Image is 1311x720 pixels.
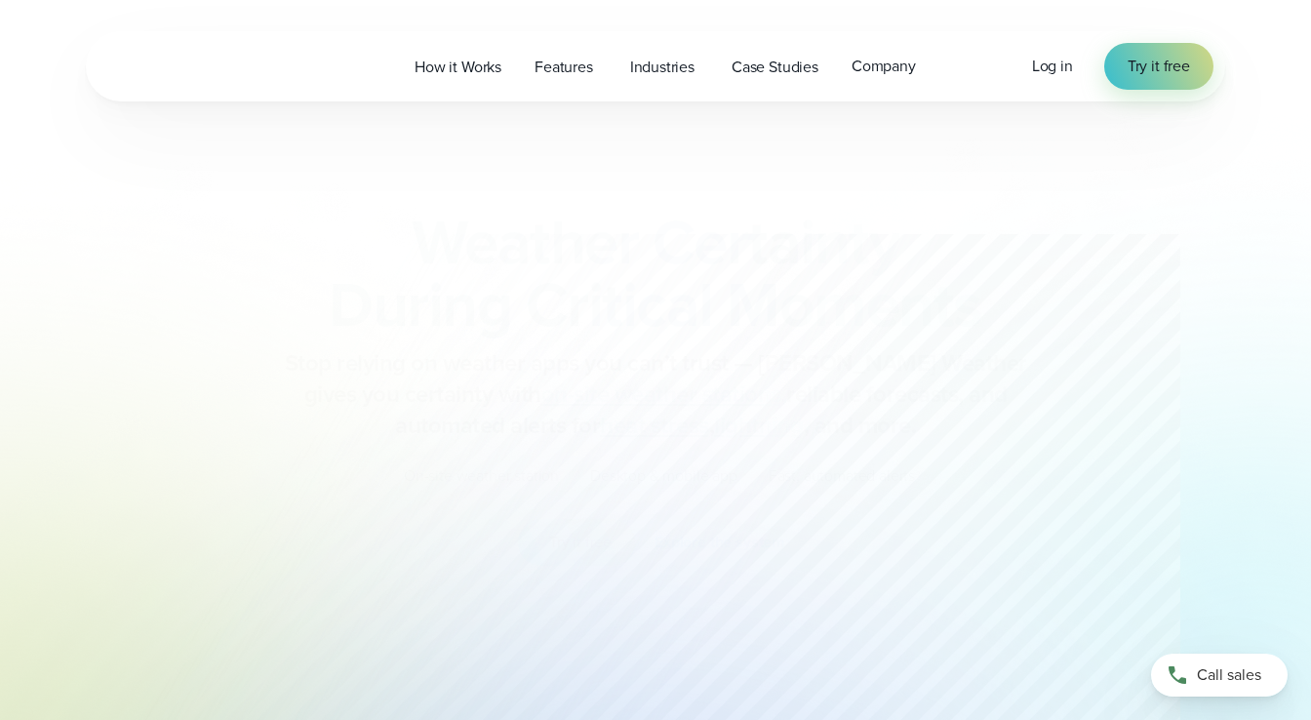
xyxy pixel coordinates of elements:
[732,56,818,79] span: Case Studies
[1032,55,1073,77] span: Log in
[1104,43,1213,90] a: Try it free
[1197,663,1261,687] span: Call sales
[852,55,916,78] span: Company
[715,47,835,87] a: Case Studies
[1151,654,1288,697] a: Call sales
[398,47,518,87] a: How it Works
[630,56,695,79] span: Industries
[415,56,501,79] span: How it Works
[1032,55,1073,78] a: Log in
[535,56,593,79] span: Features
[1128,55,1190,78] span: Try it free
